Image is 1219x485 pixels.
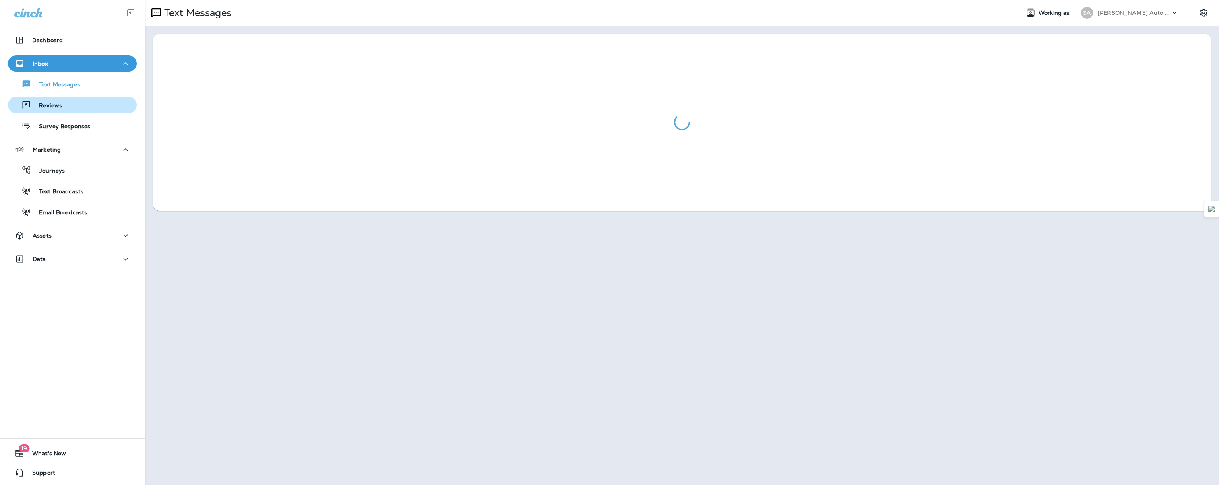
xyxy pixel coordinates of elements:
span: 19 [19,444,29,452]
button: 19What's New [8,445,137,461]
button: Assets [8,228,137,244]
p: Text Messages [31,81,80,89]
button: Collapse Sidebar [120,5,142,21]
div: SA [1081,7,1093,19]
img: Detect Auto [1208,206,1215,213]
p: Email Broadcasts [31,209,87,217]
button: Settings [1196,6,1211,20]
p: Journeys [31,167,65,175]
button: Marketing [8,142,137,158]
p: Text Broadcasts [31,188,83,196]
p: Inbox [33,60,48,67]
p: Data [33,256,46,262]
button: Dashboard [8,32,137,48]
span: Support [24,469,55,479]
span: Working as: [1039,10,1073,16]
p: Marketing [33,146,61,153]
p: Dashboard [32,37,63,43]
button: Support [8,464,137,481]
p: Text Messages [161,7,231,19]
button: Email Broadcasts [8,203,137,220]
p: [PERSON_NAME] Auto Service & Tire Pros [1098,10,1170,16]
span: What's New [24,450,66,460]
p: Reviews [31,102,62,110]
button: Inbox [8,55,137,72]
button: Reviews [8,97,137,113]
button: Data [8,251,137,267]
button: Text Broadcasts [8,183,137,199]
button: Journeys [8,162,137,179]
button: Text Messages [8,76,137,92]
p: Survey Responses [31,123,90,131]
p: Assets [33,232,52,239]
button: Survey Responses [8,117,137,134]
